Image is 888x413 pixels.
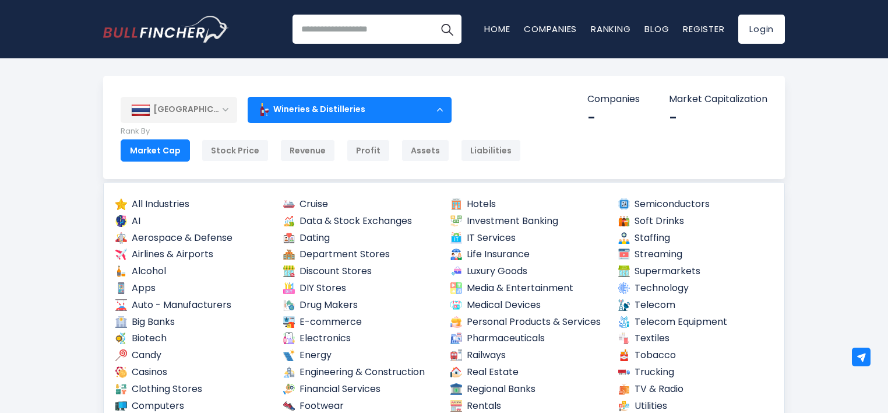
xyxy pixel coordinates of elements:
[449,264,607,279] a: Luxury Goods
[669,93,767,106] p: Market Capitalization
[591,23,630,35] a: Ranking
[248,96,452,123] div: Wineries & Distilleries
[282,197,439,212] a: Cruise
[587,108,640,127] div: -
[114,331,272,346] a: Biotech
[114,365,272,380] a: Casinos
[738,15,785,44] a: Login
[449,348,607,363] a: Railways
[524,23,577,35] a: Companies
[617,264,774,279] a: Supermarkets
[617,231,774,246] a: Staffing
[282,214,439,229] a: Data & Stock Exchanges
[617,298,774,313] a: Telecom
[114,382,272,397] a: Clothing Stores
[449,231,607,246] a: IT Services
[617,214,774,229] a: Soft Drinks
[121,97,237,123] div: [GEOGRAPHIC_DATA]
[617,247,774,262] a: Streaming
[282,298,439,313] a: Drug Makers
[449,315,607,330] a: Personal Products & Services
[121,127,521,136] p: Rank By
[449,365,607,380] a: Real Estate
[282,315,439,330] a: E-commerce
[280,139,335,162] div: Revenue
[202,139,269,162] div: Stock Price
[282,331,439,346] a: Electronics
[103,16,228,43] a: Go to homepage
[449,197,607,212] a: Hotels
[347,139,390,162] div: Profit
[617,382,774,397] a: TV & Radio
[449,214,607,229] a: Investment Banking
[103,16,229,43] img: Bullfincher logo
[282,365,439,380] a: Engineering & Construction
[282,264,439,279] a: Discount Stores
[432,15,461,44] button: Search
[282,247,439,262] a: Department Stores
[282,348,439,363] a: Energy
[114,214,272,229] a: AI
[114,231,272,246] a: Aerospace & Defense
[617,331,774,346] a: Textiles
[587,93,640,106] p: Companies
[617,281,774,296] a: Technology
[617,348,774,363] a: Tobacco
[617,315,774,330] a: Telecom Equipment
[114,247,272,262] a: Airlines & Airports
[484,23,510,35] a: Home
[449,281,607,296] a: Media & Entertainment
[644,23,669,35] a: Blog
[282,231,439,246] a: Dating
[617,197,774,212] a: Semiconductors
[617,365,774,380] a: Trucking
[449,382,607,397] a: Regional Banks
[449,298,607,313] a: Medical Devices
[114,298,272,313] a: Auto - Manufacturers
[449,331,607,346] a: Pharmaceuticals
[282,382,439,397] a: Financial Services
[669,108,767,127] div: -
[114,281,272,296] a: Apps
[401,139,449,162] div: Assets
[114,264,272,279] a: Alcohol
[282,281,439,296] a: DIY Stores
[121,139,190,162] div: Market Cap
[114,348,272,363] a: Candy
[461,139,521,162] div: Liabilities
[449,247,607,262] a: Life Insurance
[114,315,272,330] a: Big Banks
[683,23,724,35] a: Register
[114,197,272,212] a: All Industries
